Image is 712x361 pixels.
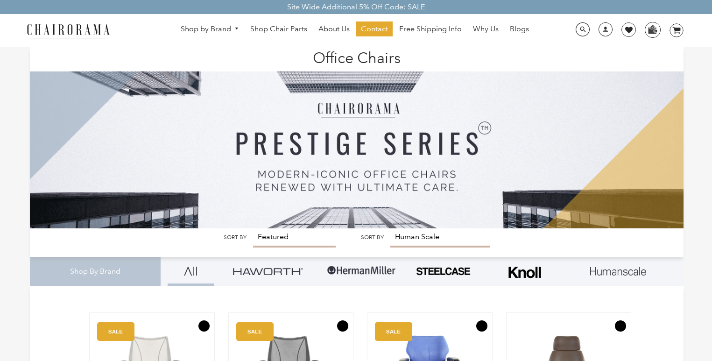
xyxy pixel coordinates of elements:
[415,266,471,276] img: PHOTO-2024-07-09-00-53-10-removebg-preview.png
[246,21,312,36] a: Shop Chair Parts
[337,320,348,332] button: Add to Wishlist
[468,21,503,36] a: Why Us
[476,320,487,332] button: Add to Wishlist
[233,268,303,275] img: Group_4be16a4b-c81a-4a6e-a540-764d0a8faf6e.png
[361,234,384,241] label: Sort by
[645,22,660,36] img: WhatsApp_Image_2024-07-12_at_16.23.01.webp
[198,320,210,332] button: Add to Wishlist
[590,267,646,276] img: Layer_1_1.png
[386,329,401,335] text: SALE
[39,47,674,67] h1: Office Chairs
[615,320,626,332] button: Add to Wishlist
[21,22,115,39] img: chairorama
[399,24,462,34] span: Free Shipping Info
[473,24,499,34] span: Why Us
[176,22,244,36] a: Shop by Brand
[395,21,466,36] a: Free Shipping Info
[506,261,543,284] img: Frame_4.png
[361,24,388,34] span: Contact
[510,24,529,34] span: Blogs
[326,257,396,285] img: Group-1.png
[30,257,161,286] div: Shop By Brand
[168,257,214,286] a: All
[30,47,684,228] img: Office Chairs
[224,234,247,241] label: Sort by
[314,21,354,36] a: About Us
[108,329,123,335] text: SALE
[505,21,534,36] a: Blogs
[318,24,350,34] span: About Us
[250,24,307,34] span: Shop Chair Parts
[155,21,556,39] nav: DesktopNavigation
[356,21,393,36] a: Contact
[247,329,261,335] text: SALE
